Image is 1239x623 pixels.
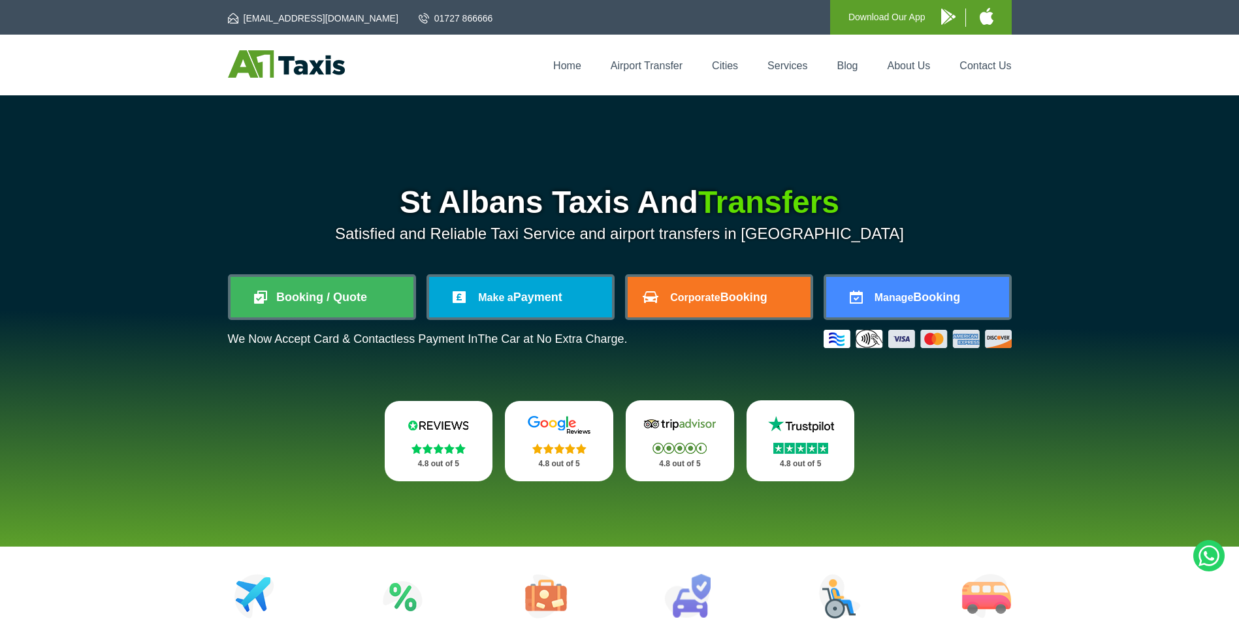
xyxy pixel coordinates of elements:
[385,401,493,481] a: Reviews.io Stars 4.8 out of 5
[520,415,598,435] img: Google
[429,277,612,317] a: Make aPayment
[399,415,477,435] img: Reviews.io
[228,187,1012,218] h1: St Albans Taxis And
[641,415,719,434] img: Tripadvisor
[962,574,1011,618] img: Minibus
[824,330,1012,348] img: Credit And Debit Cards
[234,574,274,618] img: Airport Transfers
[228,50,345,78] img: A1 Taxis St Albans LTD
[698,185,839,219] span: Transfers
[383,574,423,618] img: Attractions
[875,292,914,303] span: Manage
[477,332,627,345] span: The Car at No Extra Charge.
[761,456,841,472] p: 4.8 out of 5
[478,292,513,303] span: Make a
[980,8,993,25] img: A1 Taxis iPhone App
[231,277,413,317] a: Booking / Quote
[941,8,956,25] img: A1 Taxis Android App
[532,443,587,454] img: Stars
[399,456,479,472] p: 4.8 out of 5
[848,9,925,25] p: Download Our App
[519,456,599,472] p: 4.8 out of 5
[228,12,398,25] a: [EMAIL_ADDRESS][DOMAIN_NAME]
[228,332,628,346] p: We Now Accept Card & Contactless Payment In
[837,60,858,71] a: Blog
[611,60,683,71] a: Airport Transfer
[767,60,807,71] a: Services
[762,415,840,434] img: Trustpilot
[888,60,931,71] a: About Us
[959,60,1011,71] a: Contact Us
[670,292,720,303] span: Corporate
[628,277,811,317] a: CorporateBooking
[505,401,613,481] a: Google Stars 4.8 out of 5
[640,456,720,472] p: 4.8 out of 5
[228,225,1012,243] p: Satisfied and Reliable Taxi Service and airport transfers in [GEOGRAPHIC_DATA]
[773,443,828,454] img: Stars
[826,277,1009,317] a: ManageBooking
[819,574,861,618] img: Wheelchair
[626,400,734,481] a: Tripadvisor Stars 4.8 out of 5
[712,60,738,71] a: Cities
[652,443,707,454] img: Stars
[419,12,493,25] a: 01727 866666
[411,443,466,454] img: Stars
[747,400,855,481] a: Trustpilot Stars 4.8 out of 5
[664,574,711,618] img: Car Rental
[525,574,567,618] img: Tours
[553,60,581,71] a: Home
